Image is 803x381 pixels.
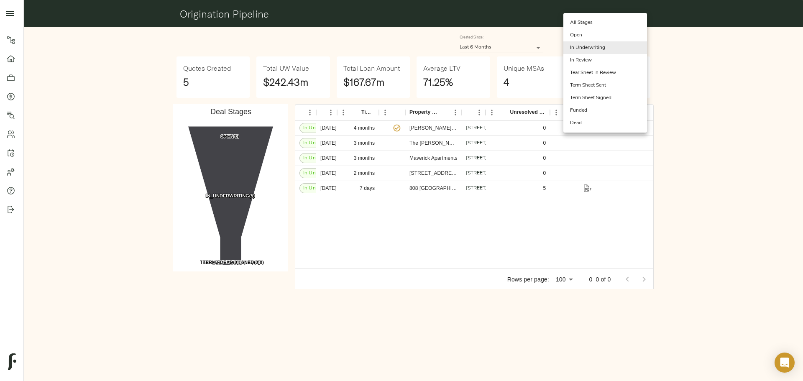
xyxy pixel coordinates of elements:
[563,104,647,117] li: Funded
[563,41,647,54] li: In Underwriting
[563,92,647,104] li: Term Sheet Signed
[563,79,647,92] li: Term Sheet Sent
[563,54,647,66] li: In Review
[775,353,795,373] div: Open Intercom Messenger
[563,29,647,41] li: Open
[563,16,647,29] li: All Stages
[563,117,647,129] li: Dead
[563,66,647,79] li: Tear Sheet In Review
